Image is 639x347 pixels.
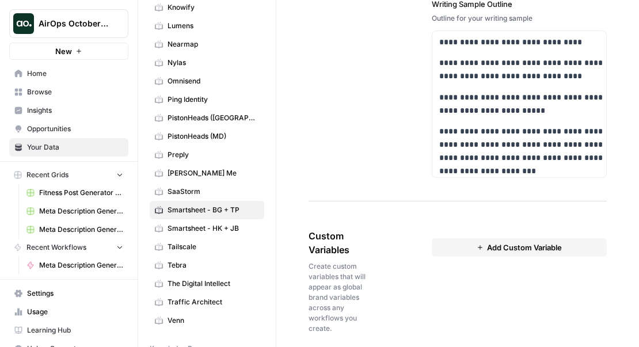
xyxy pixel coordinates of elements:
a: Usage [9,303,128,321]
a: Venn [150,311,264,330]
span: Recent Grids [26,170,69,180]
span: PistonHeads ([GEOGRAPHIC_DATA]) [168,113,259,123]
span: Create custom variables that will appear as global brand variables across any workflows you create. [309,261,367,334]
a: Learning Hub [9,321,128,340]
span: Nylas [168,58,259,68]
span: Browse [27,87,123,97]
a: Browse [9,83,128,101]
span: Fitness Post Generator ([PERSON_NAME]) [39,188,123,198]
span: New [55,45,72,57]
span: Learning Hub [27,325,123,335]
a: Your Data [9,138,128,157]
span: Traffic Architect [168,297,259,307]
span: Lumens [168,21,259,31]
span: Insights [27,105,123,116]
a: The Digital Intellect [150,274,264,293]
span: Smartsheet - BG + TP [168,205,259,215]
a: SaaStorm [150,182,264,201]
span: [PERSON_NAME] Me [168,168,259,178]
a: Tailscale [150,238,264,256]
a: Lumens [150,17,264,35]
span: Venn [168,315,259,326]
a: PistonHeads ([GEOGRAPHIC_DATA]) [150,109,264,127]
a: Smartsheet - HK + JB [150,219,264,238]
a: Meta Description Generator ( [PERSON_NAME] ) Grid (1) [21,202,128,220]
span: Knowify [168,2,259,13]
a: Nylas [150,54,264,72]
span: Home [27,68,123,79]
a: Opportunities [9,120,128,138]
span: Your Data [27,142,123,152]
span: Usage [27,307,123,317]
span: Recent Workflows [26,242,86,253]
a: Traffic Architect [150,293,264,311]
a: [PERSON_NAME] Me [150,164,264,182]
span: SaaStorm [168,186,259,197]
span: Add Custom Variable [487,242,562,253]
span: Settings [27,288,123,299]
button: Add Custom Variable [432,238,607,257]
a: Settings [9,284,128,303]
button: Recent Grids [9,166,128,184]
span: Tebra [168,260,259,270]
span: Nearmap [168,39,259,49]
span: Meta Description Generator [39,260,123,270]
span: Preply [168,150,259,160]
a: Ping Identity [150,90,264,109]
a: Nearmap [150,35,264,54]
span: Meta Description Generator ( [PERSON_NAME] ) Grid [39,224,123,235]
a: Tebra [150,256,264,274]
a: Insights [9,101,128,120]
span: The Digital Intellect [168,279,259,289]
button: Workspace: AirOps October Cohort [9,9,128,38]
div: Outline for your writing sample [432,13,607,24]
a: Home [9,64,128,83]
span: Tailscale [168,242,259,252]
span: Opportunities [27,124,123,134]
span: Smartsheet - HK + JB [168,223,259,234]
img: AirOps October Cohort Logo [13,13,34,34]
span: AirOps October Cohort [39,18,108,29]
span: Custom Variables [309,229,367,257]
a: PistonHeads (MD) [150,127,264,146]
span: Omnisend [168,76,259,86]
a: Preply [150,146,264,164]
button: New [9,43,128,60]
span: Ping Identity [168,94,259,105]
a: Meta Description Generator [21,256,128,274]
a: Meta Description Generator ( [PERSON_NAME] ) Grid [21,220,128,239]
a: Omnisend [150,72,264,90]
button: Recent Workflows [9,239,128,256]
span: PistonHeads (MD) [168,131,259,142]
a: Fitness Post Generator ([PERSON_NAME]) [21,184,128,202]
a: Smartsheet - BG + TP [150,201,264,219]
span: Meta Description Generator ( [PERSON_NAME] ) Grid (1) [39,206,123,216]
